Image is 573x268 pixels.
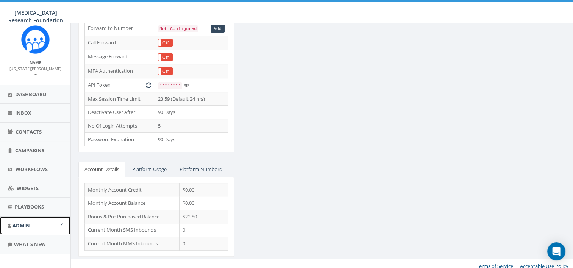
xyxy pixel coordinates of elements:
[155,119,228,133] td: 5
[15,203,44,210] span: Playbooks
[85,92,155,106] td: Max Session Time Limit
[85,21,155,36] td: Forward to Number
[155,106,228,119] td: 90 Days
[158,68,172,75] label: Off
[180,210,228,223] td: $22.80
[14,241,46,248] span: What's New
[146,83,151,87] i: Generate New Token
[547,242,565,260] div: Open Intercom Messenger
[158,39,172,46] label: Off
[155,92,228,106] td: 23:59 (Default 24 hrs)
[9,66,61,77] small: [US_STATE][PERSON_NAME]
[158,39,173,47] div: OnOff
[155,132,228,146] td: 90 Days
[211,25,225,33] a: Add
[126,162,173,177] a: Platform Usage
[158,25,198,32] code: Not Configured
[85,78,155,92] td: API Token
[85,223,180,237] td: Current Month SMS Inbounds
[16,128,42,135] span: Contacts
[85,237,180,250] td: Current Month MMS Inbounds
[180,223,228,237] td: 0
[180,196,228,210] td: $0.00
[78,162,125,177] a: Account Details
[15,109,31,116] span: Inbox
[16,166,48,173] span: Workflows
[85,64,155,78] td: MFA Authentication
[85,132,155,146] td: Password Expiration
[8,9,63,24] span: [MEDICAL_DATA] Research Foundation
[85,183,180,196] td: Monthly Account Credit
[21,25,50,54] img: Rally_Corp_Icon.png
[15,91,47,98] span: Dashboard
[12,222,30,229] span: Admin
[30,60,41,65] small: Name
[158,54,172,61] label: Off
[85,196,180,210] td: Monthly Account Balance
[85,210,180,223] td: Bonus & Pre-Purchased Balance
[9,65,61,78] a: [US_STATE][PERSON_NAME]
[85,106,155,119] td: Deactivate User After
[158,67,173,75] div: OnOff
[85,119,155,133] td: No Of Login Attempts
[85,36,155,50] td: Call Forward
[15,147,44,154] span: Campaigns
[17,185,39,192] span: Widgets
[158,53,173,61] div: OnOff
[173,162,228,177] a: Platform Numbers
[85,50,155,64] td: Message Forward
[180,183,228,196] td: $0.00
[180,237,228,250] td: 0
